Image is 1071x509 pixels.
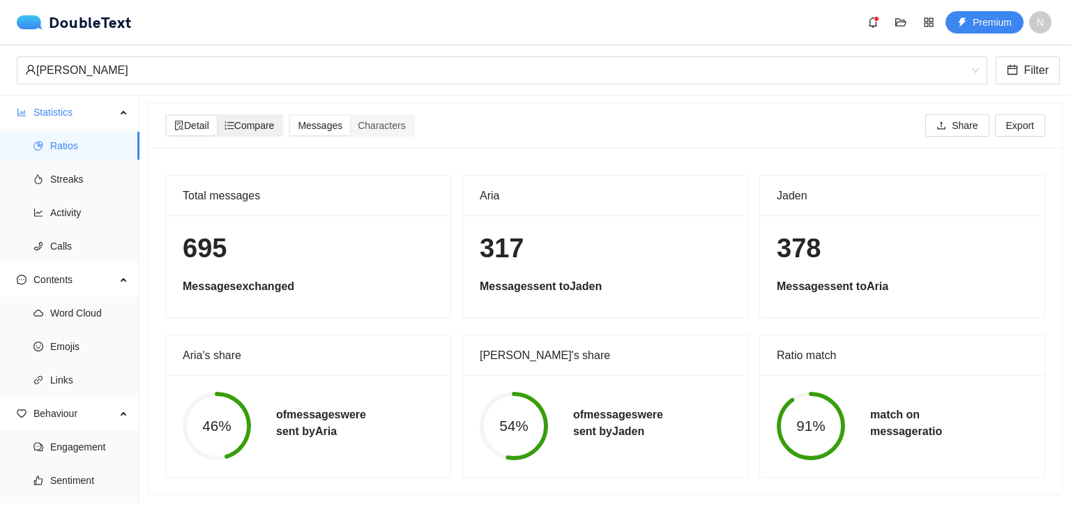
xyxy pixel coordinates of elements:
[25,64,36,75] span: user
[33,141,43,151] span: pie-chart
[17,409,26,418] span: heart
[17,15,49,29] img: logo
[480,335,731,375] div: [PERSON_NAME]'s share
[870,407,942,440] h5: match on message ratio
[25,57,966,84] div: [PERSON_NAME]
[50,232,128,260] span: Calls
[936,121,946,132] span: upload
[1024,61,1049,79] span: Filter
[945,11,1024,33] button: thunderboltPremium
[183,419,251,434] span: 46%
[183,335,434,375] div: Aria's share
[33,308,43,318] span: cloud
[890,17,911,28] span: folder-open
[33,208,43,218] span: line-chart
[925,114,989,137] button: uploadShare
[973,15,1012,30] span: Premium
[183,278,434,295] h5: Messages exchanged
[996,56,1060,84] button: calendarFilter
[183,176,434,215] div: Total messages
[952,118,978,133] span: Share
[33,400,116,427] span: Behaviour
[17,15,132,29] div: DoubleText
[50,199,128,227] span: Activity
[50,366,128,394] span: Links
[174,121,184,130] span: file-search
[50,299,128,327] span: Word Cloud
[777,232,1028,265] h1: 378
[33,375,43,385] span: link
[957,17,967,29] span: thunderbolt
[33,476,43,485] span: like
[33,342,43,351] span: smile
[33,442,43,452] span: comment
[33,241,43,251] span: phone
[358,120,405,131] span: Characters
[480,278,731,295] h5: Messages sent to Jaden
[480,176,731,215] div: Aria
[777,419,845,434] span: 91%
[890,11,912,33] button: folder-open
[1007,64,1018,77] span: calendar
[1037,11,1044,33] span: N
[1006,118,1034,133] span: Export
[17,275,26,284] span: message
[918,17,939,28] span: appstore
[17,15,132,29] a: logoDoubleText
[25,57,979,84] span: Jaden Torres
[777,176,1028,215] div: Jaden
[777,335,1028,375] div: Ratio match
[862,11,884,33] button: bell
[298,120,342,131] span: Messages
[33,266,116,294] span: Contents
[863,17,883,28] span: bell
[918,11,940,33] button: appstore
[50,333,128,360] span: Emojis
[50,132,128,160] span: Ratios
[573,407,663,440] h5: of messages were sent by Jaden
[17,107,26,117] span: bar-chart
[480,232,731,265] h1: 317
[225,120,275,131] span: Compare
[50,466,128,494] span: Sentiment
[276,407,366,440] h5: of messages were sent by Aria
[995,114,1045,137] button: Export
[174,120,209,131] span: Detail
[480,419,548,434] span: 54%
[50,165,128,193] span: Streaks
[33,98,116,126] span: Statistics
[50,433,128,461] span: Engagement
[777,278,1028,295] h5: Messages sent to Aria
[225,121,234,130] span: ordered-list
[33,174,43,184] span: fire
[183,232,434,265] h1: 695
